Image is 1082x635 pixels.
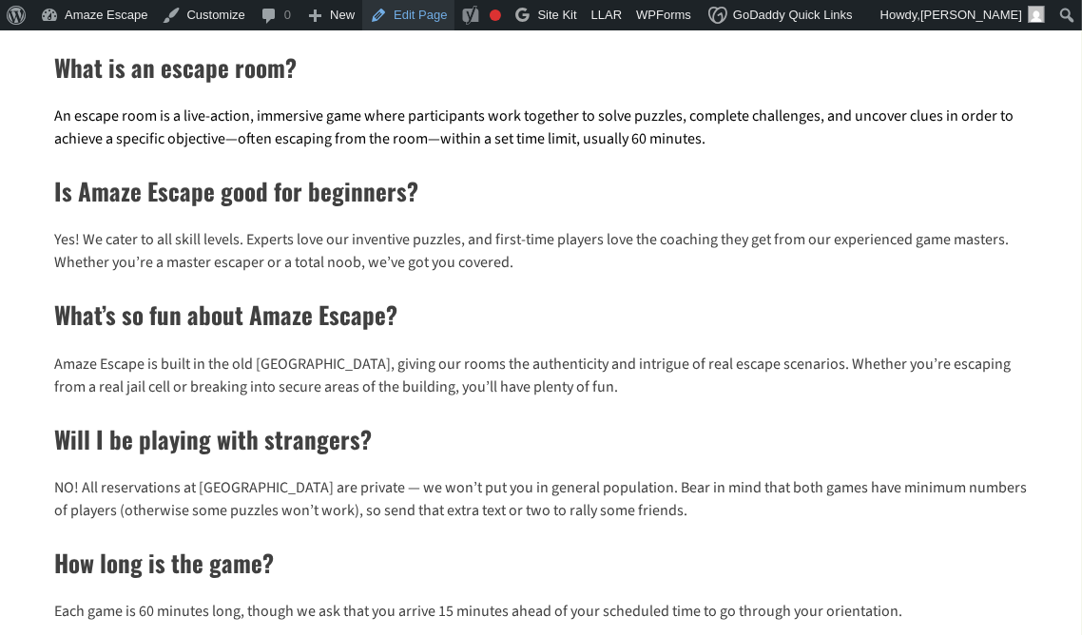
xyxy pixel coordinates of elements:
p: NO! All reservations at [GEOGRAPHIC_DATA] are private — we won’t put you in general population. B... [54,476,1028,522]
h2: Is Amaze Escape good for beginners? [54,173,1028,209]
p: An escape room is a live-action, immersive game where participants work together to solve puzzles... [54,105,1028,150]
p: Amaze Escape is built in the old [GEOGRAPHIC_DATA], giving our rooms the authenticity and intrigu... [54,353,1028,398]
p: Yes! We cater to all skill levels. Experts love our inventive puzzles, and first-time players lov... [54,228,1028,274]
h2: Will I be playing with strangers? [54,421,1028,457]
span: Site Kit [537,8,576,22]
div: Focus keyphrase not set [490,10,501,21]
span: [PERSON_NAME] [920,8,1022,22]
h2: What is an escape room? [54,49,1028,86]
h2: How long is the game? [54,545,1028,581]
h2: What’s so fun about Amaze Escape? [54,297,1028,333]
p: Each game is 60 minutes long, though we ask that you arrive 15 minutes ahead of your scheduled ti... [54,600,1028,623]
